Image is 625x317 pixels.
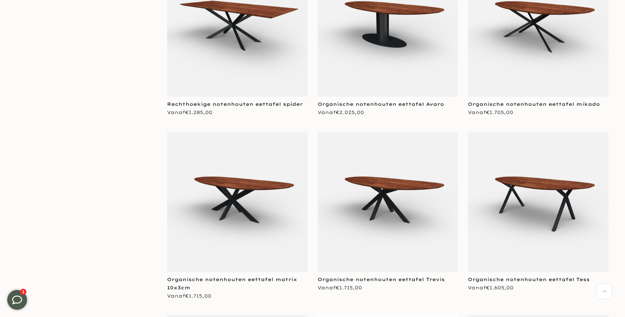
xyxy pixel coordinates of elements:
a: Organische notenhouten eettafel Avaro [318,101,444,107]
a: Organische notenhouten eettafel Trevis [318,276,445,282]
a: Organische notenhouten eettafel Tess [468,276,590,282]
span: €1.605,00 [486,285,514,291]
span: Vanaf [468,109,513,115]
span: Vanaf [318,109,364,115]
span: €1.715,00 [185,293,212,299]
span: €1.715,00 [336,285,362,291]
span: €1.705,00 [486,109,513,115]
a: Rechthoekige notenhouten eettafel spider [167,101,303,107]
span: €2.025,00 [336,109,364,115]
iframe: toggle-frame [1,283,34,316]
span: Vanaf [167,109,213,115]
span: Vanaf [318,285,362,291]
a: Terug naar boven [597,284,612,299]
span: €1.285,00 [185,109,213,115]
a: Organische notenhouten eettafel mikado [468,101,600,107]
span: Vanaf [167,293,212,299]
a: Organische notenhouten eettafel matrix 10x3cm [167,276,297,291]
span: Vanaf [468,285,514,291]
